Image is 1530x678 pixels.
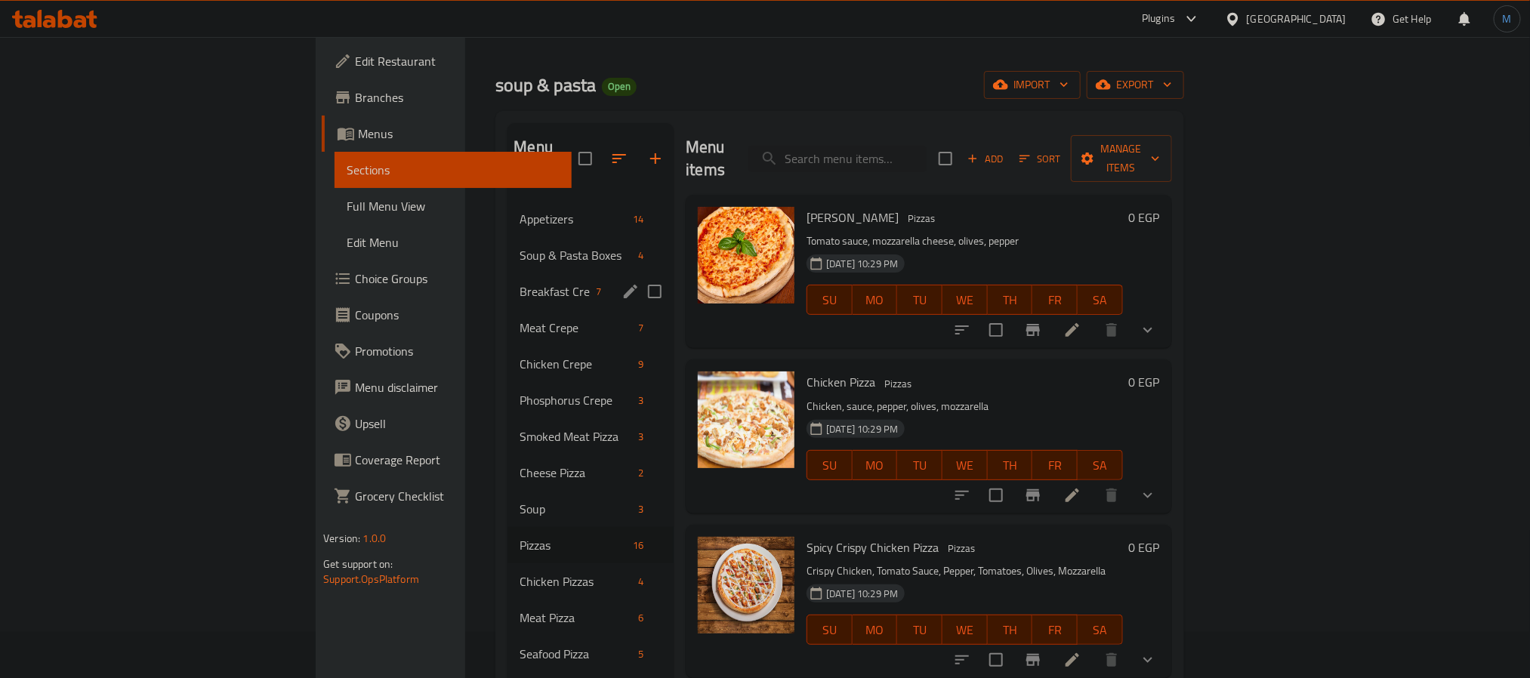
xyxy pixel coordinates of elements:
[507,418,674,455] div: Smoked Meat Pizza3
[698,537,794,633] img: Spicy Crispy Chicken Pizza
[507,382,674,418] div: Phosphorus Crepe3
[698,207,794,304] img: Margherita Pizza
[632,466,649,480] span: 2
[322,478,571,514] a: Grocery Checklist
[507,237,674,273] div: Soup & Pasta Boxes4
[1078,615,1123,645] button: SA
[748,146,927,172] input: search
[507,455,674,491] div: Cheese Pizza2
[949,455,982,476] span: WE
[1099,76,1172,94] span: export
[988,450,1033,480] button: TH
[949,289,982,311] span: WE
[1083,140,1160,177] span: Manage items
[520,319,632,337] span: Meat Crepe
[561,21,714,41] a: Restaurants management
[1010,147,1071,171] span: Sort items
[520,572,632,590] span: Chicken Pizzas
[994,455,1027,476] span: TH
[358,125,559,143] span: Menus
[1139,651,1157,669] svg: Show Choices
[878,375,918,393] span: Pizzas
[1129,537,1160,558] h6: 0 EGP
[902,210,941,228] div: Pizzas
[1038,619,1072,641] span: FR
[322,79,571,116] a: Branches
[355,378,559,396] span: Menu disclaimer
[720,22,725,40] li: /
[520,500,632,518] span: Soup
[1503,11,1512,27] span: M
[632,502,649,516] span: 3
[1130,312,1166,348] button: show more
[961,147,1010,171] button: Add
[1139,321,1157,339] svg: Show Choices
[520,355,632,373] span: Chicken Crepe
[1078,450,1123,480] button: SA
[807,615,853,645] button: SU
[520,464,632,482] div: Cheese Pizza
[590,285,607,299] span: 7
[820,587,904,601] span: [DATE] 10:29 PM
[942,540,981,558] div: Pizzas
[980,479,1012,511] span: Select to update
[520,609,632,627] div: Meat Pizza
[632,609,649,627] div: items
[632,575,649,589] span: 4
[944,312,980,348] button: sort-choices
[1247,11,1346,27] div: [GEOGRAPHIC_DATA]
[859,619,892,641] span: MO
[1038,289,1072,311] span: FR
[944,642,980,678] button: sort-choices
[897,615,942,645] button: TU
[1063,486,1081,504] a: Edit menu item
[619,280,642,303] button: edit
[807,206,899,229] span: [PERSON_NAME]
[1078,285,1123,315] button: SA
[1015,477,1051,513] button: Branch-specific-item
[632,464,649,482] div: items
[902,210,941,227] span: Pizzas
[632,319,649,337] div: items
[507,346,674,382] div: Chicken Crepe9
[859,455,892,476] span: MO
[627,538,649,553] span: 16
[749,22,784,40] span: Menus
[355,487,559,505] span: Grocery Checklist
[569,143,601,174] span: Select all sections
[632,430,649,444] span: 3
[1094,312,1130,348] button: delete
[507,273,674,310] div: Breakfast Crepe7edit
[813,289,847,311] span: SU
[627,210,649,228] div: items
[1019,150,1061,168] span: Sort
[807,232,1123,251] p: Tomato sauce, mozzarella cheese, olives, pepper
[632,647,649,661] span: 5
[323,554,393,574] span: Get support on:
[520,282,590,300] span: Breakfast Crepe
[1084,619,1117,641] span: SA
[897,285,942,315] button: TU
[1129,207,1160,228] h6: 0 EGP
[853,615,898,645] button: MO
[853,450,898,480] button: MO
[335,188,571,224] a: Full Menu View
[903,289,936,311] span: TU
[632,572,649,590] div: items
[323,529,360,548] span: Version:
[820,422,904,436] span: [DATE] 10:29 PM
[507,527,674,563] div: Pizzas16
[944,477,980,513] button: sort-choices
[627,212,649,227] span: 14
[347,233,559,251] span: Edit Menu
[1087,71,1184,99] button: export
[322,442,571,478] a: Coverage Report
[355,88,559,106] span: Branches
[632,355,649,373] div: items
[507,636,674,672] div: Seafood Pizza5
[335,152,571,188] a: Sections
[520,536,627,554] div: Pizzas
[996,76,1069,94] span: import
